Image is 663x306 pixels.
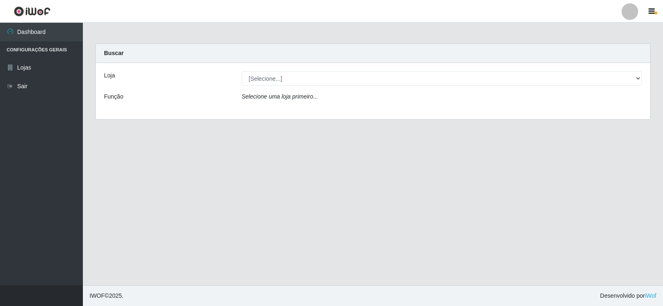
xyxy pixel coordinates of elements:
[242,93,318,100] i: Selecione uma loja primeiro...
[600,292,656,300] span: Desenvolvido por
[14,6,51,17] img: CoreUI Logo
[104,50,123,56] strong: Buscar
[104,92,123,101] label: Função
[645,292,656,299] a: iWof
[90,292,105,299] span: IWOF
[90,292,123,300] span: © 2025 .
[104,71,115,80] label: Loja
